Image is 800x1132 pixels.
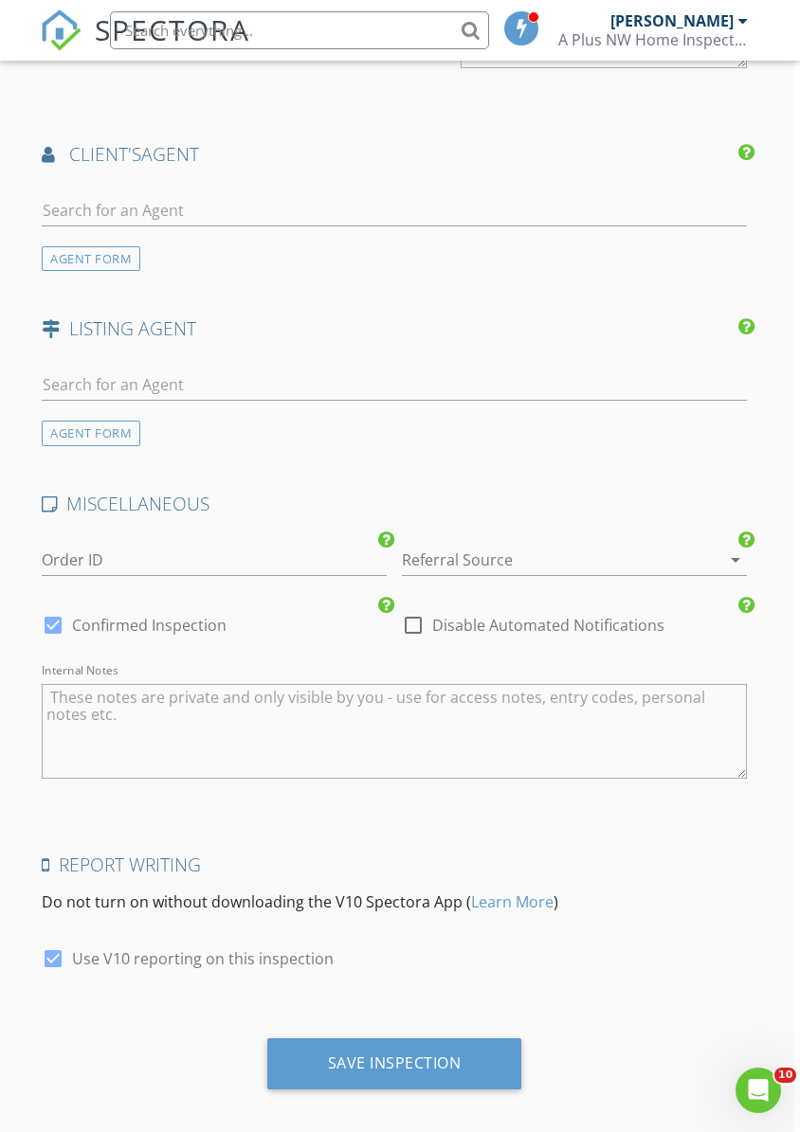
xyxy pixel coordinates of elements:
[724,548,747,571] i: arrow_drop_down
[42,246,140,272] div: AGENT FORM
[69,141,141,167] span: client's
[736,1068,781,1113] iframe: Intercom live chat
[774,1068,796,1083] span: 10
[42,492,747,516] h4: MISCELLANEOUS
[42,142,747,167] h4: AGENT
[558,30,748,49] div: A Plus NW Home Inspection
[42,853,747,877] h4: Report Writing
[72,949,334,968] label: Use V10 reporting on this inspection
[40,26,250,65] a: SPECTORA
[42,369,747,401] input: Search for an Agent
[40,9,82,51] img: The Best Home Inspection Software - Spectora
[432,616,664,635] label: Disable Automated Notifications
[42,421,140,446] div: AGENT FORM
[471,891,554,912] a: Learn More
[72,616,227,635] label: Confirmed Inspection
[110,11,489,49] input: Search everything...
[42,195,747,226] input: Search for an Agent
[328,1053,462,1072] div: Save Inspection
[42,316,747,341] h4: LISTING AGENT
[42,684,747,779] textarea: Internal Notes
[610,11,734,30] div: [PERSON_NAME]
[42,890,747,913] p: Do not turn on without downloading the V10 Spectora App ( )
